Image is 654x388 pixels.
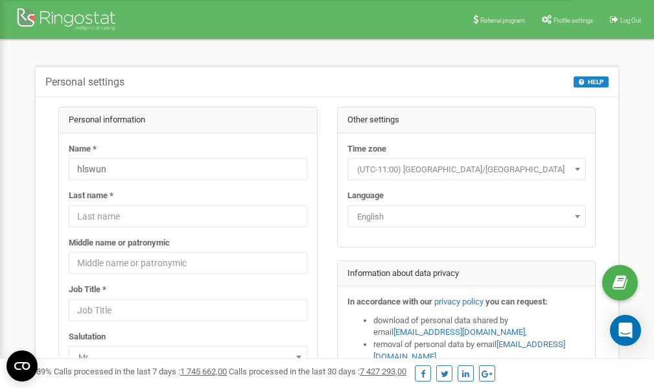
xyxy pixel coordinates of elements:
[69,237,170,249] label: Middle name or patronymic
[434,297,484,306] a: privacy policy
[69,143,97,155] label: Name *
[352,161,581,179] span: (UTC-11:00) Pacific/Midway
[229,367,406,376] span: Calls processed in the last 30 days :
[69,252,307,274] input: Middle name or patronymic
[360,367,406,376] u: 7 427 293,00
[69,284,106,296] label: Job Title *
[554,17,593,24] span: Profile settings
[347,143,386,155] label: Time zone
[69,299,307,321] input: Job Title
[69,346,307,368] span: Mr.
[6,350,38,382] button: Open CMP widget
[373,339,586,363] li: removal of personal data by email ,
[69,331,106,343] label: Salutation
[73,348,303,367] span: Mr.
[180,367,227,376] u: 1 745 662,00
[352,208,581,226] span: English
[59,108,317,133] div: Personal information
[347,158,586,180] span: (UTC-11:00) Pacific/Midway
[69,205,307,227] input: Last name
[338,108,596,133] div: Other settings
[338,261,596,287] div: Information about data privacy
[373,315,586,339] li: download of personal data shared by email ,
[480,17,525,24] span: Referral program
[485,297,548,306] strong: you can request:
[610,315,641,346] div: Open Intercom Messenger
[347,205,586,227] span: English
[347,297,432,306] strong: In accordance with our
[69,190,113,202] label: Last name *
[620,17,641,24] span: Log Out
[54,367,227,376] span: Calls processed in the last 7 days :
[69,158,307,180] input: Name
[45,76,124,88] h5: Personal settings
[347,190,384,202] label: Language
[393,327,525,337] a: [EMAIL_ADDRESS][DOMAIN_NAME]
[574,76,609,87] button: HELP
